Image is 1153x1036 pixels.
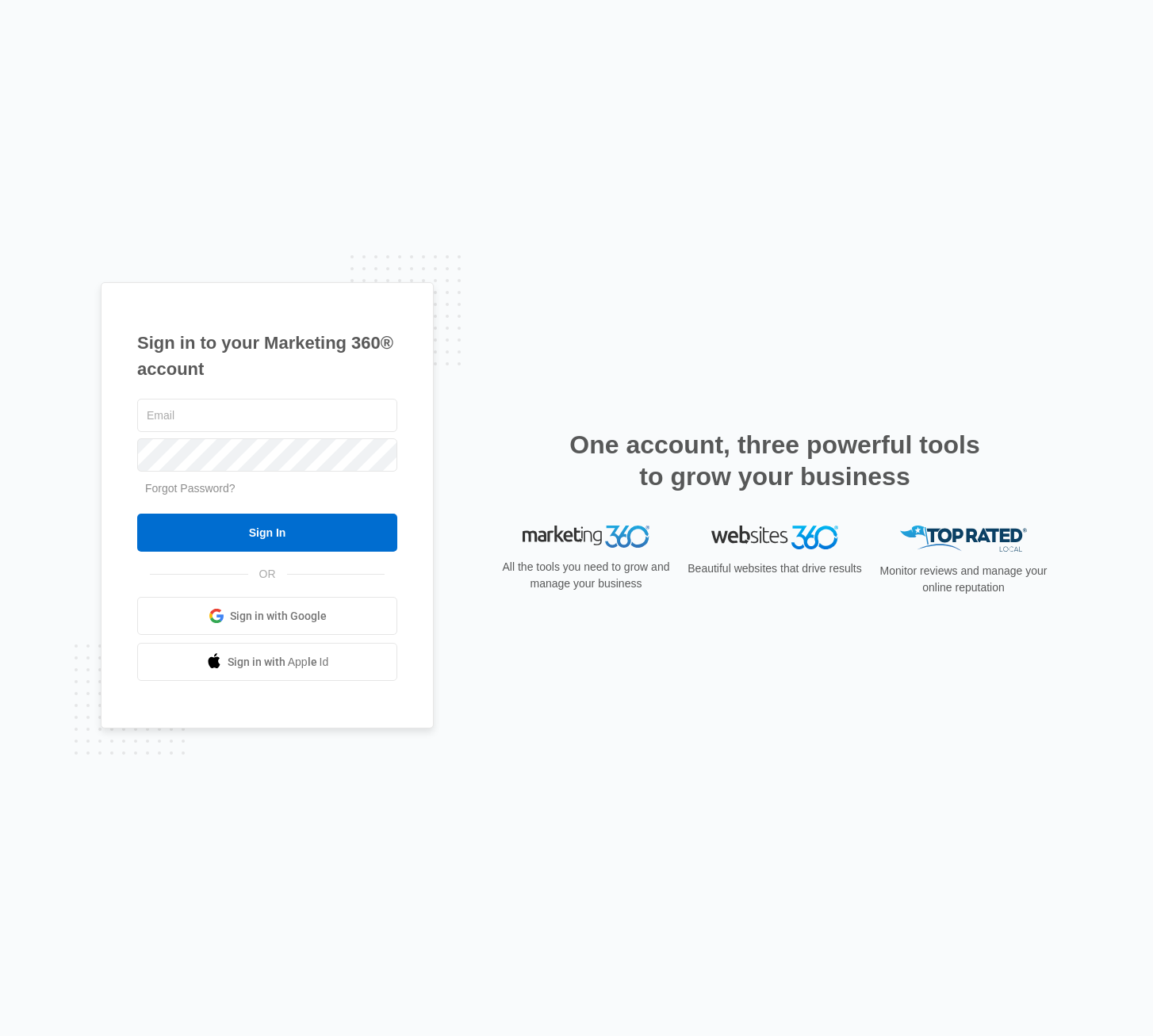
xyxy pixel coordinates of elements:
a: Sign in with Apple Id [137,643,397,681]
input: Sign In [137,514,397,552]
img: Top Rated Local [900,526,1027,552]
p: All the tools you need to grow and manage your business [497,559,675,592]
a: Sign in with Google [137,597,397,635]
input: Email [137,399,397,432]
span: OR [248,566,287,583]
h1: Sign in to your Marketing 360® account [137,330,397,382]
span: Sign in with Apple Id [228,654,329,671]
img: Websites 360 [711,526,838,549]
img: Marketing 360 [523,526,649,548]
a: Forgot Password? [145,482,236,495]
span: Sign in with Google [230,608,327,625]
p: Monitor reviews and manage your online reputation [875,563,1052,596]
p: Beautiful websites that drive results [686,560,864,577]
h2: One account, three powerful tools to grow your business [565,429,985,492]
